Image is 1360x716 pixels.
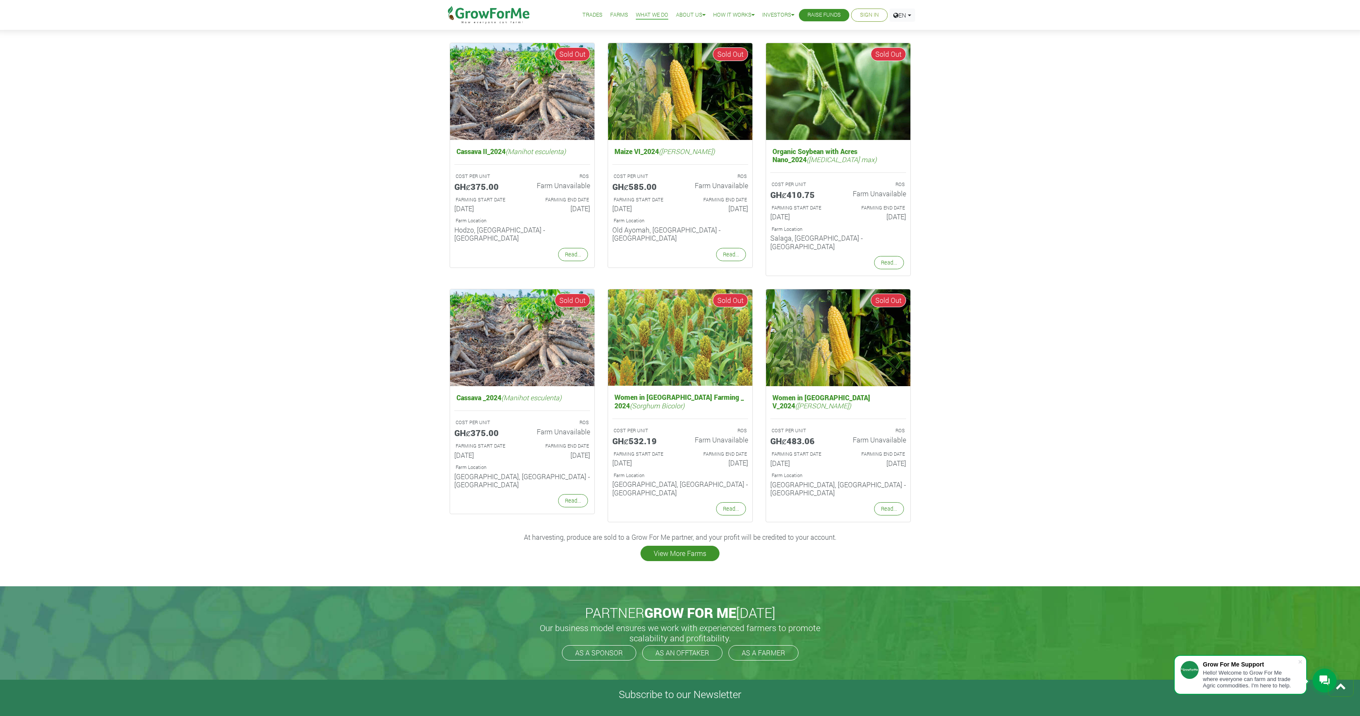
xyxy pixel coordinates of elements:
h6: Farm Unavailable [845,189,906,198]
a: Farms [610,11,628,20]
p: Estimated Farming Start Date [772,204,831,212]
h5: Our business model ensures we work with experienced farmers to promote scalability and profitabil... [531,623,830,643]
h5: Maize VI_2024 [612,145,748,157]
h5: Cassava II_2024 [454,145,590,157]
h5: GHȼ375.00 [454,181,516,192]
span: Sold Out [713,294,748,307]
h6: [DATE] [529,451,590,459]
h6: [DATE] [612,204,674,212]
p: Estimated Farming Start Date [456,442,515,450]
a: View More Farms [641,546,719,561]
h6: Farm Unavailable [845,436,906,444]
p: Estimated Farming End Date [846,204,905,212]
h5: Organic Soybean with Acres Nano_2024 [770,145,906,166]
p: ROS [688,173,747,180]
i: ([MEDICAL_DATA] max) [807,155,877,164]
a: Read... [558,494,588,507]
a: What We Do [636,11,668,20]
a: How it Works [713,11,755,20]
img: growforme image [608,289,752,386]
h4: Subscribe to our Newsletter [11,688,1349,701]
i: ([PERSON_NAME]) [659,147,715,156]
p: Estimated Farming Start Date [614,451,673,458]
p: Location of Farm [456,217,589,224]
h5: GHȼ410.75 [770,189,832,200]
h6: Hodzo, [GEOGRAPHIC_DATA] - [GEOGRAPHIC_DATA] [454,226,590,242]
p: ROS [846,427,905,434]
i: ([PERSON_NAME]) [795,401,851,410]
h6: Farm Unavailable [529,181,590,189]
p: Estimated Farming Start Date [614,196,673,204]
p: Location of Farm [614,217,747,224]
i: (Manihot esculenta) [506,147,566,156]
a: Read... [716,502,746,515]
p: ROS [530,419,589,426]
p: Location of Farm [456,464,589,471]
h2: PARTNER [DATE] [447,605,914,621]
h6: Salaga, [GEOGRAPHIC_DATA] - [GEOGRAPHIC_DATA] [770,234,906,250]
h6: [DATE] [770,212,832,221]
p: A unit is a quarter of an Acre [456,173,515,180]
p: ROS [688,427,747,434]
h6: [GEOGRAPHIC_DATA], [GEOGRAPHIC_DATA] - [GEOGRAPHIC_DATA] [612,480,748,496]
h6: Farm Unavailable [687,181,748,189]
p: A unit is a quarter of an Acre [456,419,515,426]
span: Sold Out [871,294,906,307]
h6: Old Ayomah, [GEOGRAPHIC_DATA] - [GEOGRAPHIC_DATA] [612,226,748,242]
h6: [DATE] [687,204,748,212]
p: A unit is a quarter of an Acre [772,181,831,188]
a: Trades [582,11,602,20]
p: A unit is a quarter of an Acre [772,427,831,434]
h6: Farm Unavailable [529,428,590,436]
a: Read... [874,256,904,269]
p: Estimated Farming End Date [846,451,905,458]
img: growforme image [608,43,752,140]
span: Sold Out [871,47,906,61]
p: At harvesting, produce are sold to a Grow For Me partner, and your profit will be credited to you... [451,532,910,542]
h6: [DATE] [454,451,516,459]
p: Estimated Farming End Date [688,196,747,204]
img: growforme image [450,43,594,140]
div: Hello! Welcome to Grow For Me where everyone can farm and trade Agric commodities. I'm here to help. [1203,669,1298,689]
h6: [DATE] [612,459,674,467]
i: (Sorghum Bicolor) [630,401,684,410]
a: AS A FARMER [728,645,798,661]
a: Raise Funds [807,11,841,20]
h6: [DATE] [687,459,748,467]
a: Read... [558,248,588,261]
img: growforme image [766,43,910,140]
a: About Us [676,11,705,20]
p: Location of Farm [772,226,905,233]
span: Sold Out [555,294,590,307]
h5: Women in [GEOGRAPHIC_DATA] V_2024 [770,391,906,412]
p: ROS [846,181,905,188]
span: GROW FOR ME [644,603,736,622]
a: AS AN OFFTAKER [642,645,722,661]
h6: Farm Unavailable [687,436,748,444]
a: Read... [716,248,746,261]
p: Estimated Farming End Date [530,196,589,204]
p: ROS [530,173,589,180]
h5: GHȼ483.06 [770,436,832,446]
h6: [DATE] [770,459,832,467]
p: Estimated Farming End Date [530,442,589,450]
i: (Manihot esculenta) [501,393,562,402]
h6: [DATE] [454,204,516,212]
h5: GHȼ532.19 [612,436,674,446]
a: Investors [762,11,794,20]
h5: GHȼ375.00 [454,428,516,438]
a: Read... [874,502,904,515]
h6: [GEOGRAPHIC_DATA], [GEOGRAPHIC_DATA] - [GEOGRAPHIC_DATA] [454,472,590,489]
p: Estimated Farming Start Date [456,196,515,204]
a: EN [889,9,915,22]
h5: Cassava _2024 [454,391,590,404]
p: Estimated Farming Start Date [772,451,831,458]
img: growforme image [450,289,594,386]
div: Grow For Me Support [1203,661,1298,668]
a: AS A SPONSOR [562,645,636,661]
span: Sold Out [713,47,748,61]
h6: [DATE] [529,204,590,212]
span: Sold Out [555,47,590,61]
h6: [DATE] [845,459,906,467]
p: Location of Farm [614,472,747,479]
